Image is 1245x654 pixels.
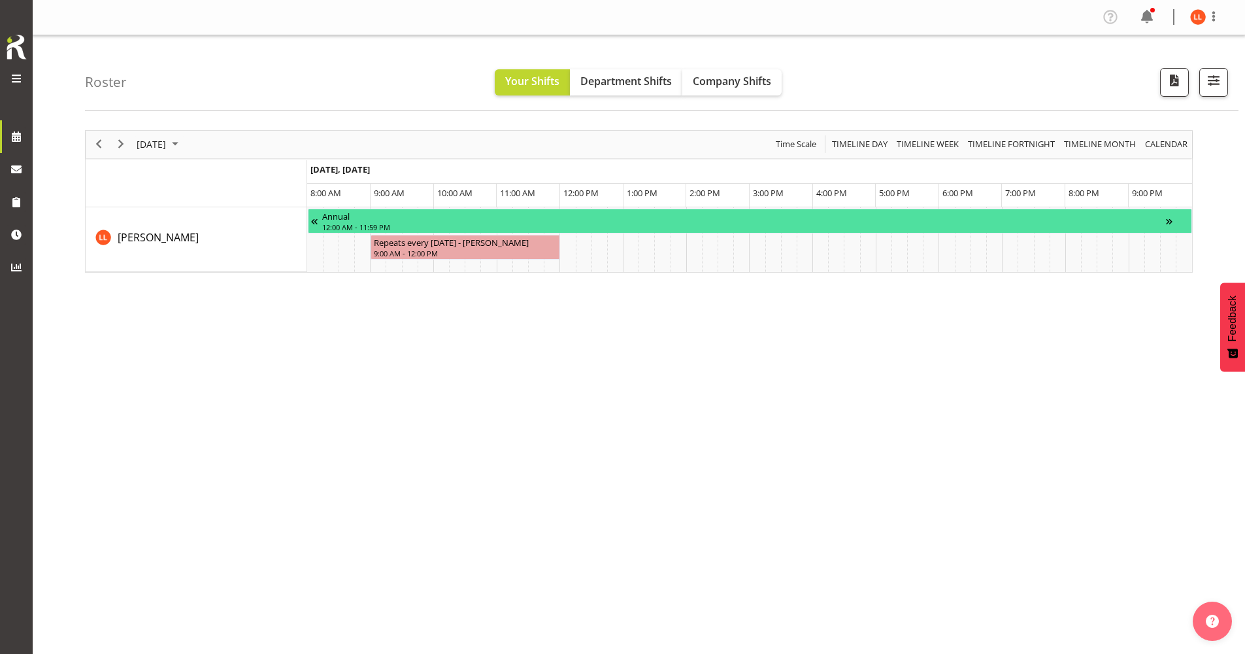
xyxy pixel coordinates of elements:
[85,75,127,90] h4: Roster
[563,187,599,199] span: 12:00 PM
[374,235,557,249] div: Repeats every [DATE] - [PERSON_NAME]
[88,131,110,158] div: previous period
[774,136,819,152] button: Time Scale
[374,248,557,258] div: 9:00 AM - 12:00 PM
[830,136,890,152] button: Timeline Day
[693,74,771,88] span: Company Shifts
[879,187,910,199] span: 5:00 PM
[135,136,167,152] span: [DATE]
[1227,296,1238,341] span: Feedback
[967,136,1056,152] span: Timeline Fortnight
[505,74,559,88] span: Your Shifts
[132,131,186,158] div: September 26, 2025
[310,163,370,175] span: [DATE], [DATE]
[500,187,535,199] span: 11:00 AM
[689,187,720,199] span: 2:00 PM
[118,230,199,245] span: [PERSON_NAME]
[310,187,341,199] span: 8:00 AM
[1132,187,1163,199] span: 9:00 PM
[942,187,973,199] span: 6:00 PM
[1160,68,1189,97] button: Download a PDF of the roster for the current day
[966,136,1057,152] button: Fortnight
[580,74,672,88] span: Department Shifts
[831,136,889,152] span: Timeline Day
[110,131,132,158] div: next period
[118,230,199,245] a: [PERSON_NAME]
[1220,283,1245,371] button: Feedback - Show survey
[1144,136,1189,152] span: calendar
[1190,9,1206,25] img: lynette-lockett11677.jpg
[90,136,108,152] button: Previous
[135,136,184,152] button: September 2025
[322,222,1167,232] div: 12:00 AM - 11:59 PM
[753,187,784,199] span: 3:00 PM
[371,235,560,260] div: Lynette Lockett"s event - Repeats every friday - Lynette Lockett Begin From Friday, September 26,...
[1063,136,1137,152] span: Timeline Month
[437,187,473,199] span: 10:00 AM
[308,209,1193,233] div: Lynette Lockett"s event - Annual Begin From Friday, September 26, 2025 at 12:00:00 AM GMT+12:00 E...
[816,187,847,199] span: 4:00 PM
[1143,136,1190,152] button: Month
[1005,187,1036,199] span: 7:00 PM
[307,207,1192,272] table: Timeline Day of September 26, 2025
[774,136,818,152] span: Time Scale
[1199,68,1228,97] button: Filter Shifts
[1069,187,1099,199] span: 8:00 PM
[570,69,682,95] button: Department Shifts
[86,207,307,272] td: Lynette Lockett resource
[895,136,961,152] button: Timeline Week
[495,69,570,95] button: Your Shifts
[1062,136,1138,152] button: Timeline Month
[374,187,405,199] span: 9:00 AM
[112,136,130,152] button: Next
[322,209,1167,222] div: Annual
[1206,615,1219,628] img: help-xxl-2.png
[627,187,657,199] span: 1:00 PM
[682,69,782,95] button: Company Shifts
[895,136,960,152] span: Timeline Week
[3,33,29,61] img: Rosterit icon logo
[85,130,1193,273] div: Timeline Day of September 26, 2025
